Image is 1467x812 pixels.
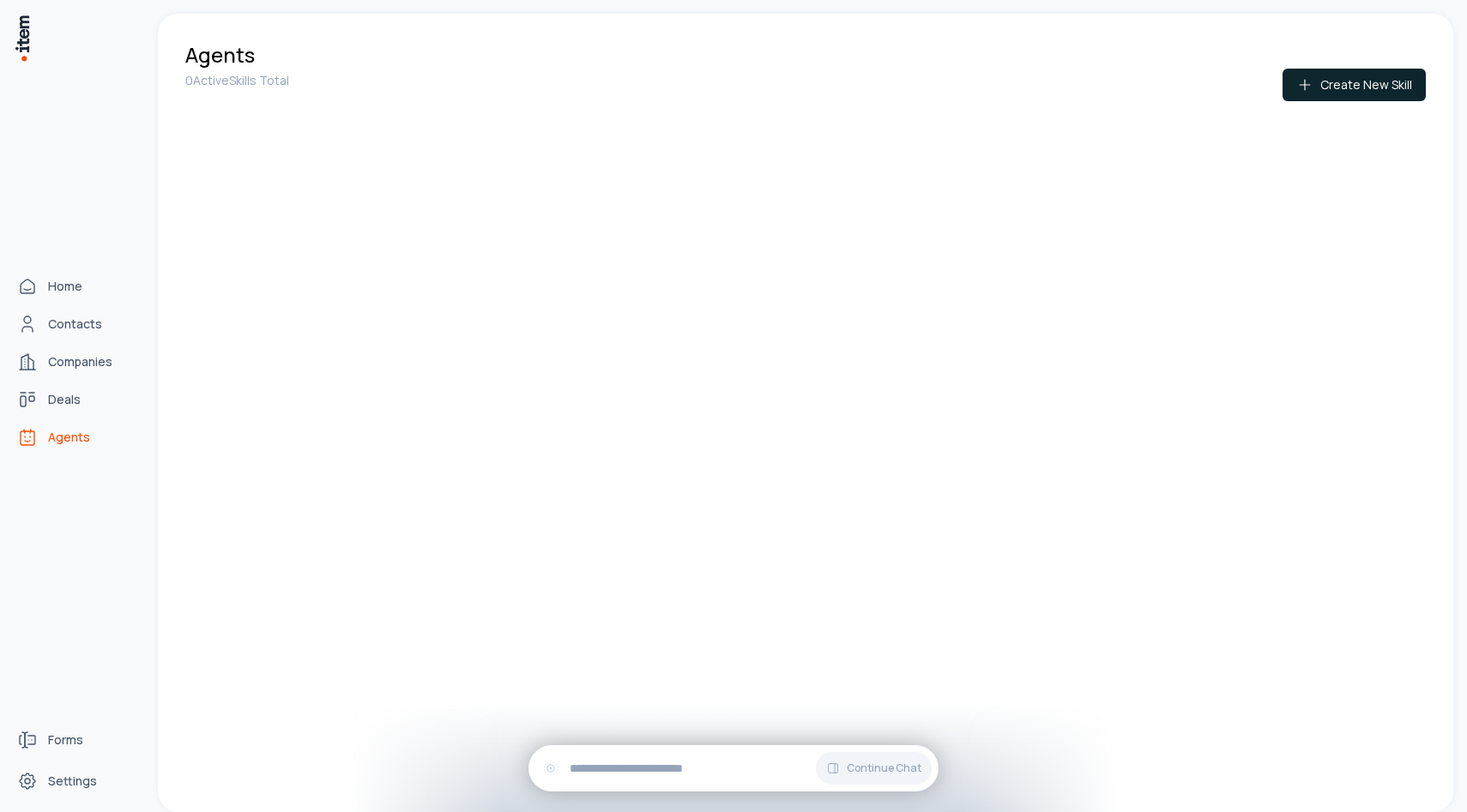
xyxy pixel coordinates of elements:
[10,420,141,454] a: Agents
[48,353,112,370] span: Companies
[1283,69,1426,101] button: Create New Skill
[48,731,83,749] span: Forms
[10,345,141,379] a: Companies
[48,316,102,333] span: Contacts
[528,745,939,791] div: Continue Chat
[48,278,82,295] span: Home
[847,761,921,775] span: Continue Chat
[48,773,97,790] span: Settings
[10,307,141,341] a: Contacts
[10,764,141,798] a: Settings
[10,269,141,304] a: Home
[48,391,81,408] span: Deals
[10,382,141,417] a: deals
[185,72,289,89] p: 0 Active Skills Total
[14,14,31,63] img: Item Brain Logo
[48,429,90,446] span: Agents
[816,752,932,785] button: Continue Chat
[185,41,255,69] h1: Agents
[10,723,141,757] a: Forms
